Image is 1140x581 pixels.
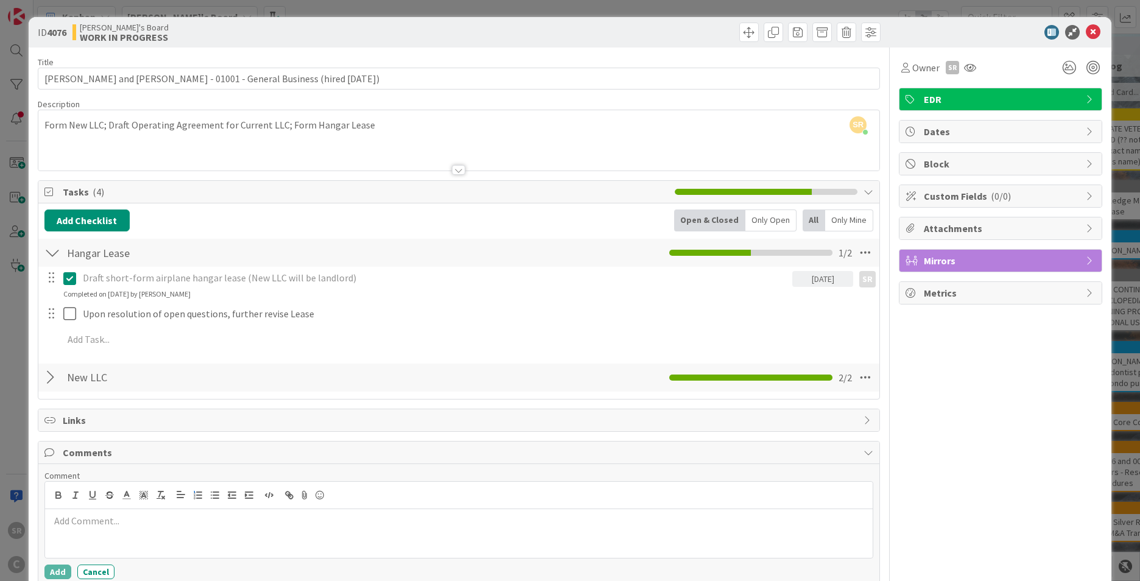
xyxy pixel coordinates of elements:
[63,413,857,428] span: Links
[38,57,54,68] label: Title
[44,470,80,481] span: Comment
[924,124,1080,139] span: Dates
[38,68,880,90] input: type card name here...
[63,289,191,300] div: Completed on [DATE] by [PERSON_NAME]
[924,92,1080,107] span: EDR
[63,445,857,460] span: Comments
[44,210,130,231] button: Add Checklist
[924,189,1080,203] span: Custom Fields
[924,286,1080,300] span: Metrics
[63,185,669,199] span: Tasks
[946,61,959,74] div: SR
[63,367,337,389] input: Add Checklist...
[825,210,873,231] div: Only Mine
[924,253,1080,268] span: Mirrors
[924,221,1080,236] span: Attachments
[745,210,797,231] div: Only Open
[912,60,940,75] span: Owner
[674,210,745,231] div: Open & Closed
[38,25,66,40] span: ID
[80,23,169,32] span: [PERSON_NAME]'s Board
[924,157,1080,171] span: Block
[38,99,80,110] span: Description
[80,32,169,42] b: WORK IN PROGRESS
[44,565,71,579] button: Add
[63,242,337,264] input: Add Checklist...
[850,116,867,133] span: SR
[991,190,1011,202] span: ( 0/0 )
[77,565,114,579] button: Cancel
[83,271,787,285] p: Draft short-form airplane hangar lease (New LLC will be landlord)
[83,307,871,321] p: Upon resolution of open questions, further revise Lease
[44,118,873,132] p: Form New LLC; Draft Operating Agreement for Current LLC; Form Hangar Lease
[792,271,853,287] div: [DATE]
[839,370,852,385] span: 2 / 2
[47,26,66,38] b: 4076
[803,210,825,231] div: All
[859,271,876,287] div: SR
[839,245,852,260] span: 1 / 2
[93,186,104,198] span: ( 4 )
